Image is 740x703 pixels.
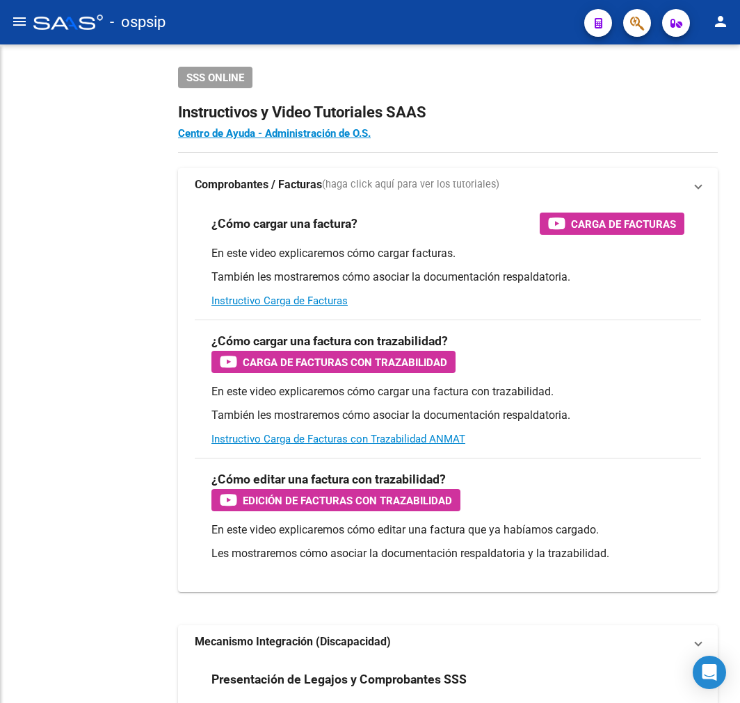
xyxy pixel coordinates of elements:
button: Edición de Facturas con Trazabilidad [211,489,460,511]
span: Carga de Facturas con Trazabilidad [243,354,447,371]
strong: Mecanismo Integración (Discapacidad) [195,634,391,650]
mat-icon: menu [11,13,28,30]
div: Comprobantes / Facturas(haga click aquí para ver los tutoriales) [178,201,718,592]
strong: Comprobantes / Facturas [195,177,322,192]
p: En este video explicaremos cómo editar una factura que ya habíamos cargado. [211,522,684,538]
p: También les mostraremos cómo asociar la documentación respaldatoria. [211,270,684,285]
span: SSS ONLINE [186,72,244,84]
p: En este video explicaremos cómo cargar facturas. [211,246,684,261]
a: Instructivo Carga de Facturas con Trazabilidad ANMAT [211,433,465,445]
button: Carga de Facturas [540,213,684,235]
button: SSS ONLINE [178,67,252,88]
p: Les mostraremos cómo asociar la documentación respaldatoria y la trazabilidad. [211,546,684,561]
h3: ¿Cómo editar una factura con trazabilidad? [211,470,446,489]
a: Centro de Ayuda - Administración de O.S. [178,127,371,140]
div: Open Intercom Messenger [693,656,726,689]
h3: Presentación de Legajos y Comprobantes SSS [211,670,467,689]
span: (haga click aquí para ver los tutoriales) [322,177,499,192]
h2: Instructivos y Video Tutoriales SAAS [178,99,718,126]
h3: ¿Cómo cargar una factura? [211,214,357,233]
mat-expansion-panel-header: Comprobantes / Facturas(haga click aquí para ver los tutoriales) [178,168,718,201]
mat-expansion-panel-header: Mecanismo Integración (Discapacidad) [178,625,718,659]
span: Edición de Facturas con Trazabilidad [243,492,452,509]
button: Carga de Facturas con Trazabilidad [211,351,456,373]
span: - ospsip [110,7,166,38]
p: En este video explicaremos cómo cargar una factura con trazabilidad. [211,384,684,399]
a: Instructivo Carga de Facturas [211,295,348,307]
h3: ¿Cómo cargar una factura con trazabilidad? [211,331,448,351]
span: Carga de Facturas [571,215,676,233]
p: También les mostraremos cómo asociar la documentación respaldatoria. [211,408,684,423]
mat-icon: person [712,13,729,30]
